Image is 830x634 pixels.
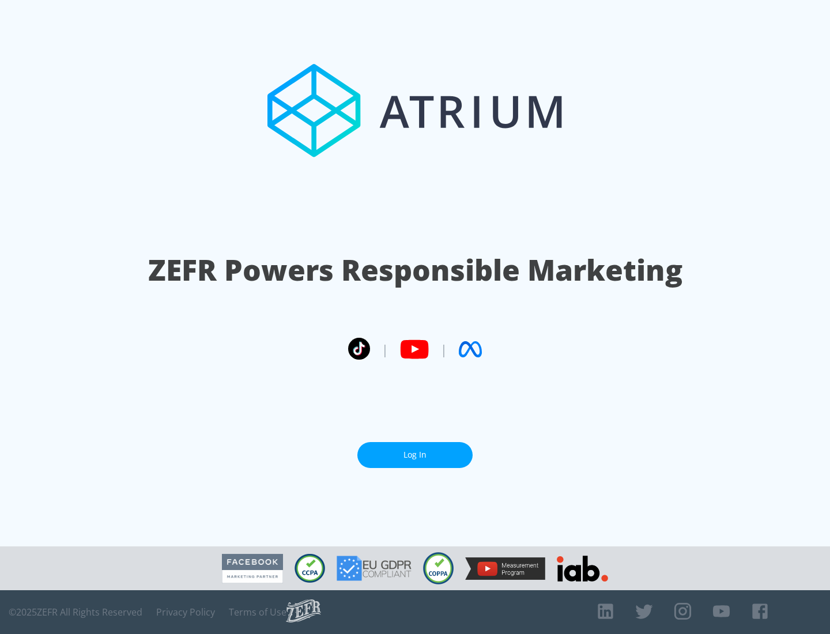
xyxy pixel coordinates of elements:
img: GDPR Compliant [337,556,412,581]
a: Terms of Use [229,606,286,618]
a: Privacy Policy [156,606,215,618]
img: YouTube Measurement Program [465,557,545,580]
span: | [440,341,447,358]
img: CCPA Compliant [295,554,325,583]
img: IAB [557,556,608,582]
span: | [382,341,388,358]
img: Facebook Marketing Partner [222,554,283,583]
a: Log In [357,442,473,468]
h1: ZEFR Powers Responsible Marketing [148,250,682,290]
img: COPPA Compliant [423,552,454,584]
span: © 2025 ZEFR All Rights Reserved [9,606,142,618]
